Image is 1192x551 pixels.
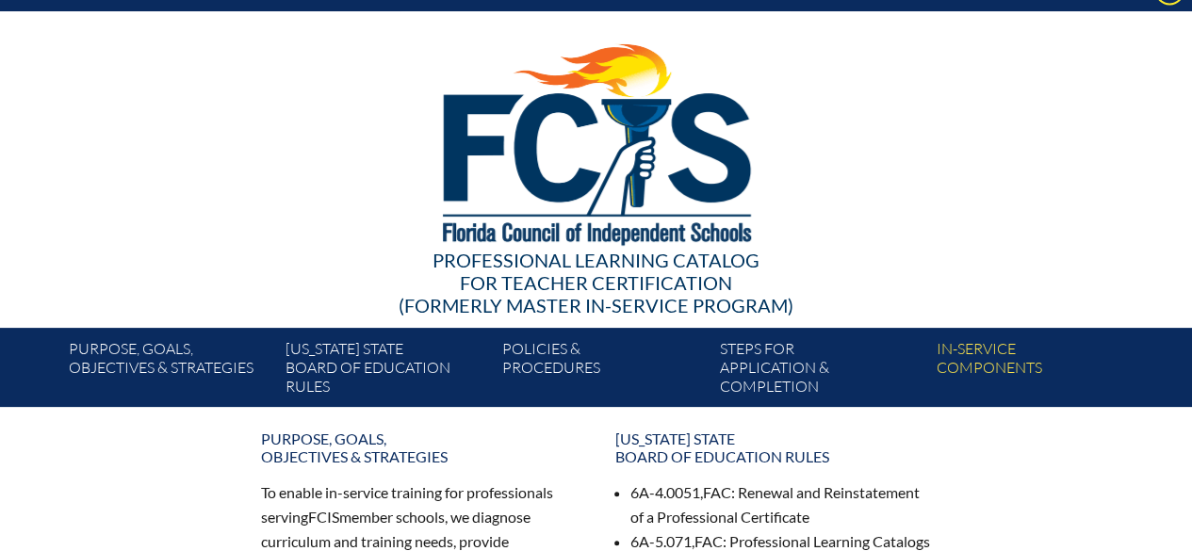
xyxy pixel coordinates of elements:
[401,11,791,268] img: FCISlogo221.eps
[929,335,1146,407] a: In-servicecomponents
[60,335,277,407] a: Purpose, goals,objectives & strategies
[54,249,1139,316] div: Professional Learning Catalog (formerly Master In-service Program)
[278,335,495,407] a: [US_STATE] StateBoard of Education rules
[604,422,943,473] a: [US_STATE] StateBoard of Education rules
[630,480,932,529] li: 6A-4.0051, : Renewal and Reinstatement of a Professional Certificate
[308,508,339,526] span: FCIS
[495,335,711,407] a: Policies &Procedures
[694,532,723,550] span: FAC
[712,335,929,407] a: Steps forapplication & completion
[703,483,731,501] span: FAC
[250,422,589,473] a: Purpose, goals,objectives & strategies
[460,271,732,294] span: for Teacher Certification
